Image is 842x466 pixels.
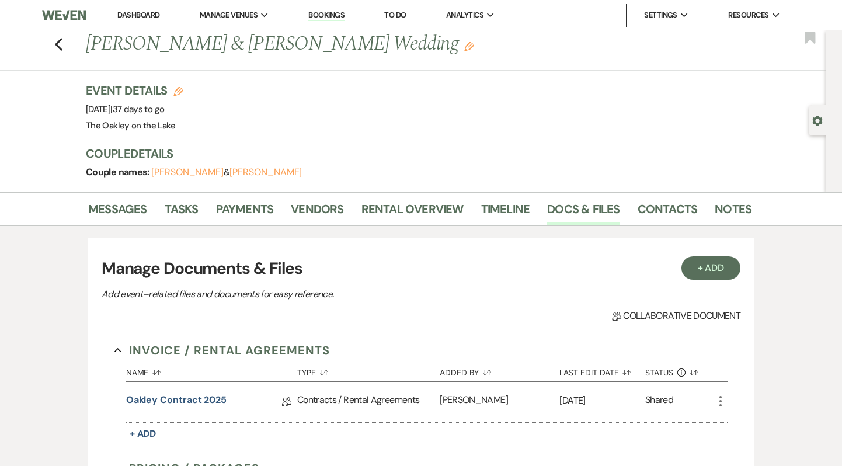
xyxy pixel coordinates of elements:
[812,114,823,126] button: Open lead details
[446,9,483,21] span: Analytics
[117,10,159,20] a: Dashboard
[361,200,464,225] a: Rental Overview
[384,10,406,20] a: To Do
[86,103,164,115] span: [DATE]
[645,359,714,381] button: Status
[86,30,609,58] h1: [PERSON_NAME] & [PERSON_NAME] Wedding
[126,393,227,411] a: Oakley Contract 2025
[151,168,224,177] button: [PERSON_NAME]
[715,200,751,225] a: Notes
[42,3,86,27] img: Weven Logo
[297,382,440,422] div: Contracts / Rental Agreements
[102,256,740,281] h3: Manage Documents & Files
[297,359,440,381] button: Type
[728,9,768,21] span: Resources
[114,342,330,359] button: Invoice / Rental Agreements
[645,393,673,411] div: Shared
[440,359,559,381] button: Added By
[308,10,345,21] a: Bookings
[110,103,164,115] span: |
[126,359,297,381] button: Name
[113,103,165,115] span: 37 days to go
[229,168,302,177] button: [PERSON_NAME]
[130,427,156,440] span: + Add
[165,200,199,225] a: Tasks
[291,200,343,225] a: Vendors
[638,200,698,225] a: Contacts
[440,382,559,422] div: [PERSON_NAME]
[644,9,677,21] span: Settings
[645,368,673,377] span: Status
[86,145,740,162] h3: Couple Details
[464,41,474,51] button: Edit
[86,166,151,178] span: Couple names:
[86,120,175,131] span: The Oakley on the Lake
[547,200,620,225] a: Docs & Files
[481,200,530,225] a: Timeline
[559,393,645,408] p: [DATE]
[216,200,274,225] a: Payments
[126,426,160,442] button: + Add
[88,200,147,225] a: Messages
[200,9,258,21] span: Manage Venues
[612,309,740,323] span: Collaborative document
[559,359,645,381] button: Last Edit Date
[102,287,510,302] p: Add event–related files and documents for easy reference.
[151,166,302,178] span: &
[86,82,183,99] h3: Event Details
[681,256,741,280] button: + Add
